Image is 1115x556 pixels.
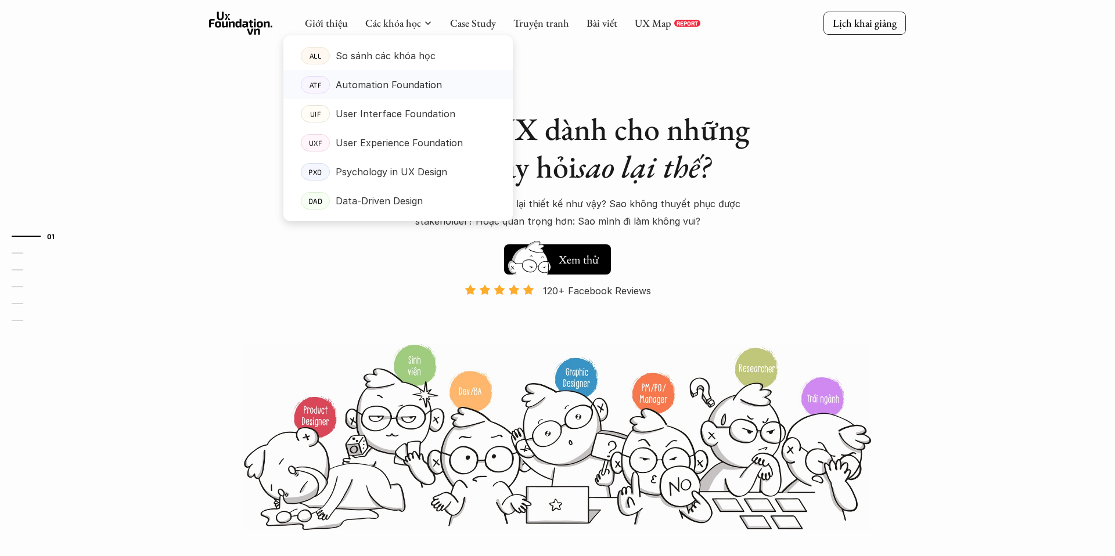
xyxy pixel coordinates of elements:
p: DAD [308,197,323,205]
a: UX Map [635,16,671,30]
p: Automation Foundation [336,76,442,93]
a: UXFUser Experience Foundation [283,128,513,157]
p: Lịch khai giảng [833,16,897,30]
a: PXDPsychology in UX Design [283,157,513,186]
h5: Xem thử [559,251,602,268]
p: UXF [309,139,322,147]
p: Data-Driven Design [336,192,423,210]
strong: 01 [47,232,55,240]
a: Truyện tranh [513,16,569,30]
a: Xem thử [504,239,611,275]
a: Các khóa học [365,16,421,30]
p: Sao lại làm tính năng này? Sao lại thiết kế như vậy? Sao không thuyết phục được stakeholder? Hoặc... [354,195,761,230]
a: REPORT [674,20,700,27]
h1: Khóa học UX dành cho những người hay hỏi [354,110,761,186]
a: Lịch khai giảng [823,12,906,34]
p: User Interface Foundation [336,105,455,122]
p: REPORT [677,20,698,27]
a: 120+ Facebook Reviews [454,284,661,342]
p: So sánh các khóa học [336,47,436,64]
a: Bài viết [587,16,617,30]
a: Giới thiệu [305,16,348,30]
p: ALL [310,52,322,60]
p: PXD [308,168,322,176]
a: UIFUser Interface Foundation [283,99,513,128]
p: 120+ Facebook Reviews [543,282,651,299]
a: Case Study [450,16,496,30]
p: User Experience Foundation [336,134,463,151]
a: ATFAutomation Foundation [283,70,513,99]
em: sao lại thế? [577,146,710,187]
a: 01 [12,229,67,243]
a: DADData-Driven Design [283,186,513,215]
a: ALLSo sánh các khóa học [283,41,513,70]
p: UIF [310,110,321,118]
p: ATF [310,81,322,89]
p: Psychology in UX Design [336,163,447,180]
